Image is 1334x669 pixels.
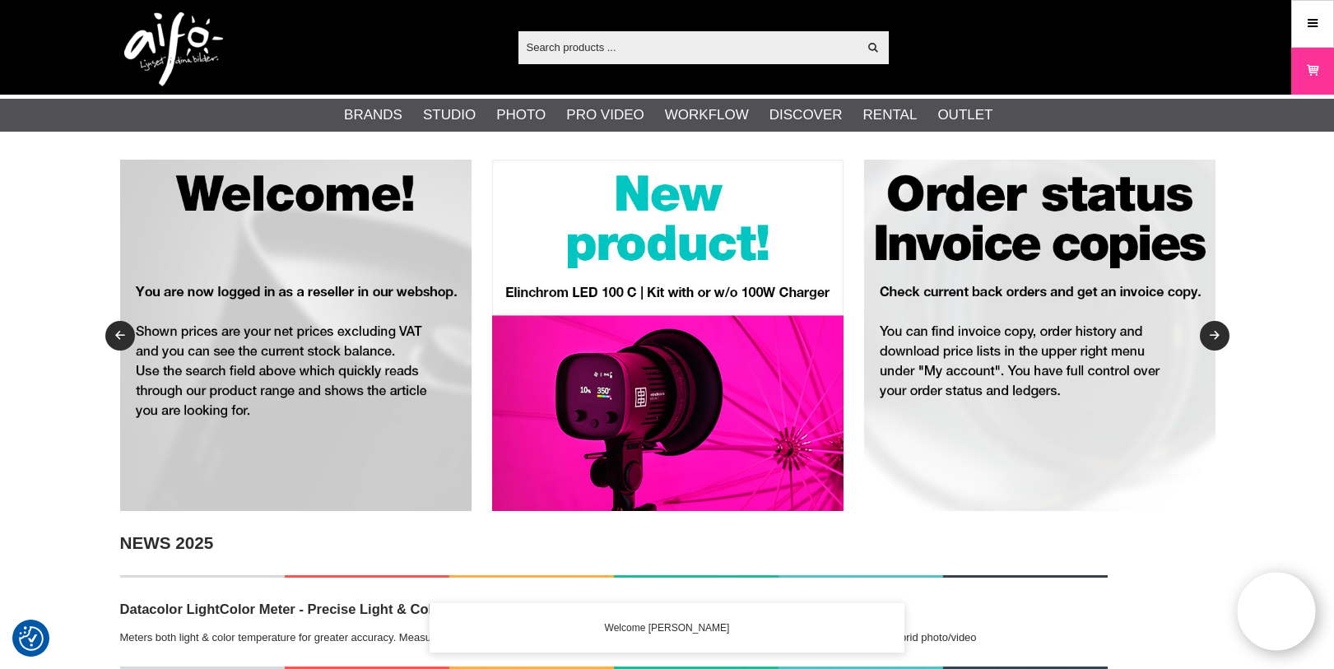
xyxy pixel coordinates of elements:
[105,321,135,351] button: Previous
[769,105,843,126] a: Discover
[518,35,858,59] input: Search products ...
[566,105,644,126] a: Pro Video
[937,105,992,126] a: Outlet
[120,602,538,617] strong: Datacolor LightColor Meter - Precise Light & Color Measurement
[605,620,730,635] span: Welcome [PERSON_NAME]
[120,667,1108,669] img: NEWS!
[492,160,844,511] img: Ad:RET008 banner-resel-new-LED100C.jpg
[864,160,1215,511] img: Ad:RET003 banner-resel-account-bgr.jpg
[665,105,749,126] a: Workflow
[19,626,44,651] img: Revisit consent button
[863,105,918,126] a: Rental
[1200,321,1229,351] button: Next
[423,105,476,126] a: Studio
[344,105,402,126] a: Brands
[120,160,472,511] img: Ad:RET001 banner-resel-welcome-bgr.jpg
[124,12,223,86] img: logo.png
[120,532,1108,555] h2: NEWS 2025
[496,105,546,126] a: Photo
[120,575,1108,578] img: NEWS!
[120,630,1108,647] p: Meters both light & color temperature for greater accuracy. Measures all types of lighting, inclu...
[19,624,44,653] button: Consent Preferences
